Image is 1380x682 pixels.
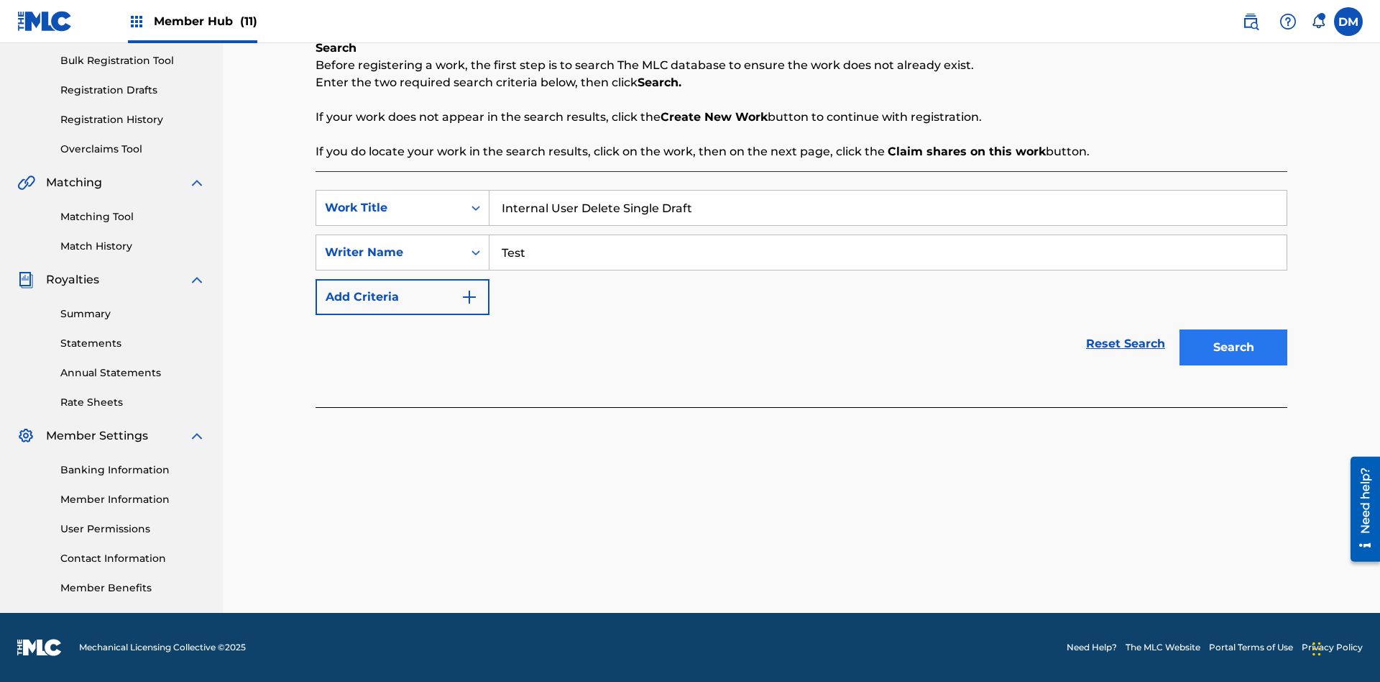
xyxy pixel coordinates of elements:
[60,551,206,566] a: Contact Information
[46,174,102,191] span: Matching
[888,145,1046,158] strong: Claim shares on this work
[60,83,206,98] a: Registration Drafts
[60,209,206,224] a: Matching Tool
[461,288,478,306] img: 9d2ae6d4665cec9f34b9.svg
[188,427,206,445] img: expand
[1312,627,1321,670] div: Drag
[661,110,768,124] strong: Create New Work
[1242,13,1259,30] img: search
[60,463,206,478] a: Banking Information
[60,492,206,507] a: Member Information
[1279,13,1297,30] img: help
[60,522,206,537] a: User Permissions
[60,365,206,381] a: Annual Statements
[316,109,1287,126] p: If your work does not appear in the search results, click the button to continue with registration.
[60,581,206,596] a: Member Benefits
[60,395,206,410] a: Rate Sheets
[316,143,1287,160] p: If you do locate your work in the search results, click on the work, then on the next page, click...
[1179,329,1287,365] button: Search
[46,427,148,445] span: Member Settings
[60,142,206,157] a: Overclaims Tool
[60,336,206,351] a: Statements
[46,271,99,288] span: Royalties
[316,74,1287,91] p: Enter the two required search criteria below, then click
[316,279,489,315] button: Add Criteria
[17,639,62,656] img: logo
[1334,7,1363,36] div: User Menu
[325,199,454,217] div: Work Title
[128,13,145,30] img: Top Rightsholders
[60,53,206,68] a: Bulk Registration Tool
[638,76,681,89] strong: Search.
[1067,641,1117,654] a: Need Help?
[60,306,206,322] a: Summary
[1126,641,1200,654] a: The MLC Website
[17,427,34,445] img: Member Settings
[79,641,246,654] span: Mechanical Licensing Collective © 2025
[240,14,257,28] span: (11)
[17,271,34,288] img: Royalties
[1340,451,1380,569] iframe: Resource Center
[188,174,206,191] img: expand
[316,57,1287,74] p: Before registering a work, the first step is to search The MLC database to ensure the work does n...
[1302,641,1363,654] a: Privacy Policy
[1209,641,1293,654] a: Portal Terms of Use
[1236,7,1265,36] a: Public Search
[325,244,454,261] div: Writer Name
[1274,7,1302,36] div: Help
[17,174,35,191] img: Matching
[316,41,356,55] b: Search
[1308,613,1380,682] iframe: Chat Widget
[154,13,257,29] span: Member Hub
[188,271,206,288] img: expand
[316,190,1287,373] form: Search Form
[60,239,206,254] a: Match History
[1079,328,1172,360] a: Reset Search
[17,11,73,32] img: MLC Logo
[60,112,206,127] a: Registration History
[1311,14,1325,29] div: Notifications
